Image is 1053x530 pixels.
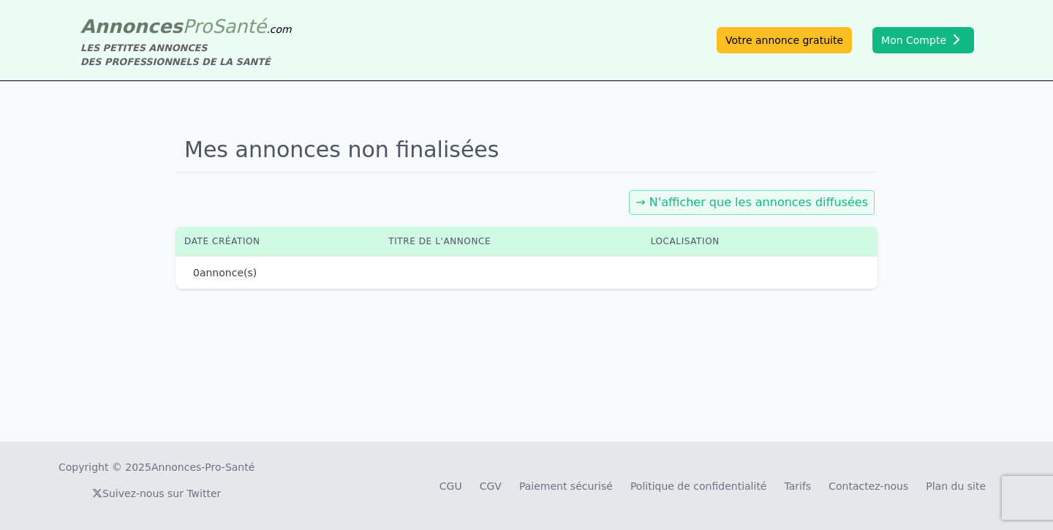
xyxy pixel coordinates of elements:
span: Annonces [80,15,183,37]
a: Contactez-nous [829,480,908,492]
span: .com [266,23,291,35]
a: CGV [480,480,502,492]
a: Politique de confidentialité [630,480,767,492]
p: annonce(s) [193,265,257,280]
span: 0 [193,267,200,279]
th: Titre de l'annonce [380,227,641,256]
a: AnnoncesProSanté.com [80,15,292,37]
th: Date création [175,227,380,256]
a: Votre annonce gratuite [717,27,852,53]
a: → N'afficher que les annonces diffusées [635,195,868,209]
span: Pro [183,15,213,37]
a: Tarifs [784,480,811,492]
span: Santé [212,15,266,37]
a: Annonces-Pro-Santé [151,460,254,474]
a: Plan du site [926,480,986,492]
a: Paiement sécurisé [519,480,613,492]
a: Suivez-nous sur Twitter [92,488,221,499]
div: Copyright © 2025 [58,460,254,474]
button: Mon Compte [872,27,974,53]
h1: Mes annonces non finalisées [175,128,877,173]
th: Localisation [642,227,831,256]
a: CGU [439,480,462,492]
div: LES PETITES ANNONCES DES PROFESSIONNELS DE LA SANTÉ [80,41,292,69]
